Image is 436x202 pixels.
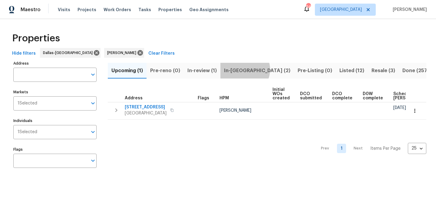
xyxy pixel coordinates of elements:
div: 64 [306,4,310,10]
span: [DATE] [393,106,406,110]
span: Work Orders [104,7,131,13]
button: Hide filters [10,48,38,59]
button: Open [89,70,97,79]
div: Dallas-[GEOGRAPHIC_DATA] [40,48,101,58]
p: Items Per Page [370,146,401,152]
span: Pre-reno (0) [150,66,180,75]
span: Properties [12,35,60,41]
span: HPM [220,96,229,100]
span: Pre-Listing (0) [298,66,332,75]
span: 1 Selected [18,101,37,106]
button: Clear Filters [146,48,177,59]
span: Hide filters [12,50,36,57]
label: Address [13,62,97,65]
span: Visits [58,7,70,13]
span: Listed (12) [339,66,364,75]
span: Projects [78,7,96,13]
label: Individuals [13,119,97,123]
span: DCO complete [332,92,352,100]
span: [PERSON_NAME] [390,7,427,13]
div: 25 [408,140,426,156]
span: Initial WOs created [272,88,290,100]
span: Tasks [138,8,151,12]
span: Dallas-[GEOGRAPHIC_DATA] [43,50,95,56]
button: Open [89,99,97,107]
span: Upcoming (1) [111,66,143,75]
span: Flags [198,96,209,100]
span: [STREET_ADDRESS] [125,104,167,110]
span: D0W complete [363,92,383,100]
button: Open [89,128,97,136]
span: Properties [158,7,182,13]
span: Clear Filters [148,50,175,57]
span: Scheduled [PERSON_NAME] [393,92,428,100]
label: Markets [13,90,97,94]
label: Flags [13,148,97,151]
span: Geo Assignments [189,7,229,13]
span: Done (257) [402,66,429,75]
span: Maestro [21,7,41,13]
span: [PERSON_NAME] [107,50,139,56]
nav: Pagination Navigation [315,123,426,174]
a: Goto page 1 [337,144,346,153]
span: In-[GEOGRAPHIC_DATA] (2) [224,66,290,75]
span: Address [125,96,143,100]
button: Open [89,156,97,165]
div: [PERSON_NAME] [104,48,144,58]
span: [GEOGRAPHIC_DATA] [125,110,167,116]
span: In-review (1) [187,66,217,75]
span: [GEOGRAPHIC_DATA] [320,7,362,13]
span: DCO submitted [300,92,322,100]
span: 1 Selected [18,130,37,135]
span: [PERSON_NAME] [220,108,251,113]
span: Resale (3) [372,66,395,75]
